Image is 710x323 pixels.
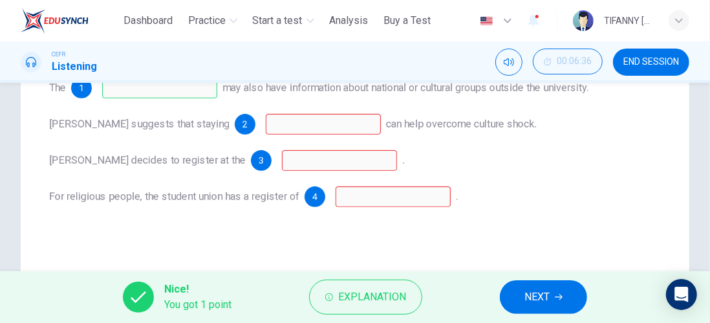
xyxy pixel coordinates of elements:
[573,10,594,31] img: Profile picture
[49,154,246,166] span: [PERSON_NAME] decides to register at the
[402,154,404,166] span: .
[666,279,697,310] div: Open Intercom Messenger
[266,114,381,135] input: healthy and active; healthy active;
[222,82,588,94] span: may also have information about national or cultural groups outside the university.
[102,78,217,98] input: student union
[456,190,458,203] span: .
[312,192,317,201] span: 4
[21,8,118,34] a: ELTC logo
[500,280,587,314] button: NEXT
[124,13,173,28] span: Dashboard
[52,50,65,59] span: CEFR
[495,49,522,76] div: Mute
[183,9,242,32] button: Practice
[309,280,422,315] button: Explanation
[253,13,303,28] span: Start a test
[604,13,653,28] div: TIFANNY [PERSON_NAME]
[49,190,299,203] span: For religious people, the student union has a register of
[379,9,436,32] button: Buy a Test
[623,57,679,67] span: END SESSION
[384,13,431,28] span: Buy a Test
[21,8,89,34] img: ELTC logo
[479,16,495,26] img: en
[79,84,84,93] span: 1
[613,49,689,76] button: END SESSION
[49,118,230,130] span: [PERSON_NAME] suggests that staying
[259,156,264,165] span: 3
[533,49,603,74] button: 00:06:36
[164,282,231,297] span: Nice!
[52,59,97,74] h1: Listening
[325,9,374,32] button: Analysis
[118,9,178,32] button: Dashboard
[49,82,66,94] span: The
[248,9,319,32] button: Start a test
[282,150,397,171] input: sports centre; university sports centre; sports center; university sports center
[242,120,248,129] span: 2
[336,186,451,207] input: places of worship
[524,288,550,306] span: NEXT
[386,118,536,130] span: can help overcome culture shock.
[557,56,592,67] span: 00:06:36
[188,13,226,28] span: Practice
[533,49,603,76] div: Hide
[338,288,406,306] span: Explanation
[330,13,369,28] span: Analysis
[164,297,231,313] span: You got 1 point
